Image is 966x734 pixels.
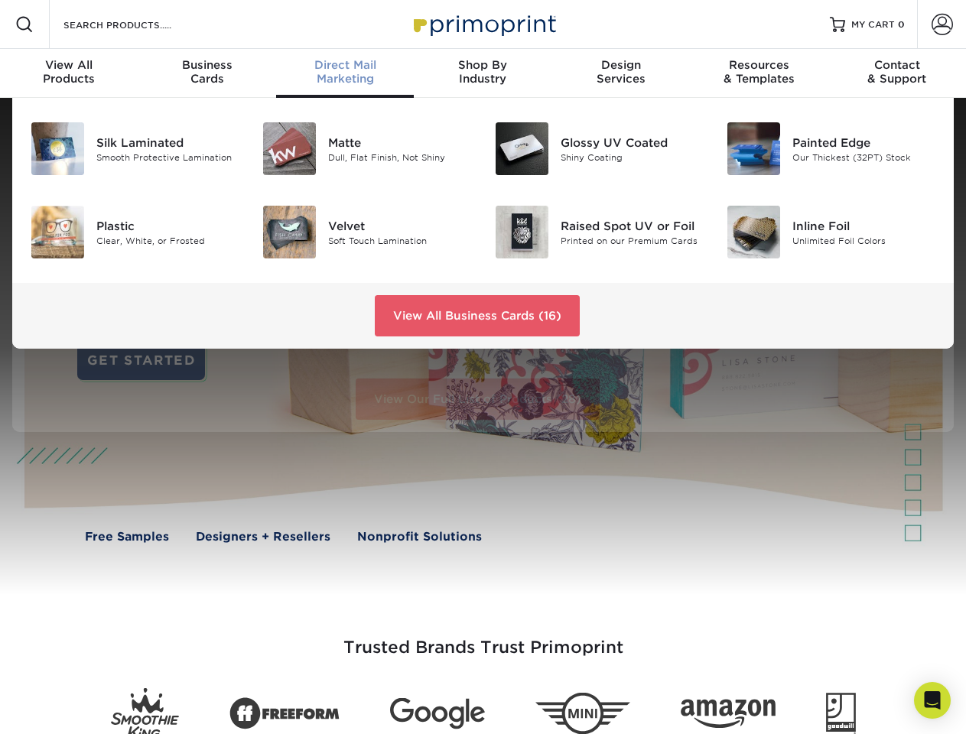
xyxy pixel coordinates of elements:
[138,49,275,98] a: BusinessCards
[62,15,211,34] input: SEARCH PRODUCTS.....
[898,19,905,30] span: 0
[552,58,690,86] div: Services
[851,18,895,31] span: MY CART
[138,58,275,86] div: Cards
[414,58,551,72] span: Shop By
[690,58,828,86] div: & Templates
[552,49,690,98] a: DesignServices
[690,49,828,98] a: Resources& Templates
[390,698,485,729] img: Google
[276,58,414,72] span: Direct Mail
[552,58,690,72] span: Design
[914,682,951,719] div: Open Intercom Messenger
[690,58,828,72] span: Resources
[138,58,275,72] span: Business
[826,693,856,734] img: Goodwill
[414,58,551,86] div: Industry
[414,49,551,98] a: Shop ByIndustry
[276,49,414,98] a: Direct MailMarketing
[375,295,580,336] a: View All Business Cards (16)
[407,8,560,41] img: Primoprint
[276,58,414,86] div: Marketing
[356,378,600,420] a: View Our Full List of Products (28)
[36,601,931,676] h3: Trusted Brands Trust Primoprint
[681,700,776,729] img: Amazon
